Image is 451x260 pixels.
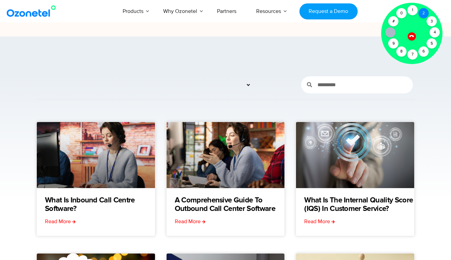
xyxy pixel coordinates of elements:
a: Request a Demo [299,3,358,19]
a: Read more about What Is Inbound Call Centre Software? [45,217,76,226]
div: # [388,16,399,27]
a: Read more about A Comprehensive Guide to Outbound Call Center Software [175,217,205,226]
a: Read more about What is the Internal Quality Score (IQS) in Customer Service? [304,217,335,226]
div: 5 [427,39,437,49]
div: 8 [396,46,407,57]
a: A Comprehensive Guide to Outbound Call Center Software [175,196,285,213]
div: 7 [407,49,418,60]
div: 9 [388,39,399,49]
div: 4 [430,27,440,37]
div: 3 [427,16,437,27]
a: What is the Internal Quality Score (IQS) in Customer Service? [304,196,414,213]
div: 2 [419,8,429,18]
div: 6 [419,46,429,57]
a: What Is Inbound Call Centre Software? [45,196,155,213]
div: 0 [396,8,407,18]
div: 1 [407,5,418,15]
